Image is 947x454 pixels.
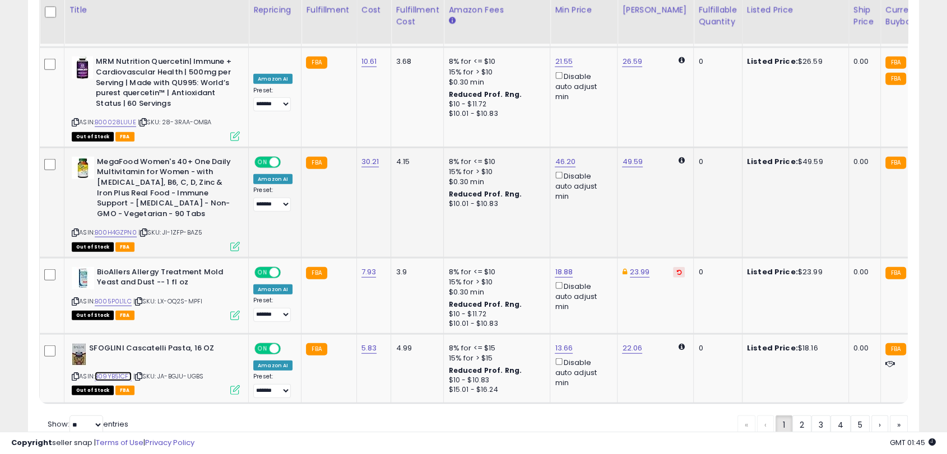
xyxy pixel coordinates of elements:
small: FBA [306,267,327,279]
div: Fulfillment Cost [396,4,439,28]
b: MRM Nutrition Quercetin| Immune + Cardiovascular Health | 500mg per Serving | Made with QU995: Wo... [96,57,232,111]
a: 23.99 [630,266,650,278]
span: All listings that are currently out of stock and unavailable for purchase on Amazon [72,386,114,395]
b: Listed Price: [747,156,798,167]
b: Listed Price: [747,343,798,353]
div: $10.01 - $10.83 [448,199,541,209]
img: 417pauALWIL._SL40_.jpg [72,157,94,179]
div: Amazon AI [253,284,293,294]
div: $49.59 [747,157,840,167]
a: 13.66 [555,343,573,354]
small: FBA [885,343,906,355]
span: OFF [279,268,297,278]
div: 8% for <= $10 [448,157,541,167]
div: Preset: [253,87,293,112]
div: 3.9 [396,267,435,277]
small: FBA [885,73,906,85]
span: FBA [115,132,134,142]
b: Reduced Prof. Rng. [448,299,522,309]
b: SFOGLINI Cascatelli Pasta, 16 OZ [89,343,225,357]
a: 22.06 [622,343,642,354]
div: Amazon AI [253,74,293,84]
div: 8% for <= $15 [448,343,541,353]
a: 10.61 [361,56,377,67]
div: $26.59 [747,57,840,67]
div: $15.01 - $16.24 [448,385,541,395]
a: 26.59 [622,56,642,67]
a: 4 [830,415,851,434]
div: 15% for > $15 [448,353,541,363]
small: FBA [885,157,906,169]
b: Reduced Prof. Rng. [448,366,522,375]
small: FBA [306,57,327,69]
div: $0.30 min [448,177,541,187]
a: B09YB51CFT [95,372,132,381]
b: Reduced Prof. Rng. [448,90,522,99]
small: FBA [885,57,906,69]
b: Reduced Prof. Rng. [448,189,522,199]
small: FBA [885,267,906,279]
span: » [897,419,900,430]
a: 21.55 [555,56,573,67]
div: 15% for > $10 [448,277,541,287]
div: 0.00 [853,157,872,167]
div: Disable auto adjust min [555,356,609,389]
span: 2025-08-18 01:45 GMT [890,437,936,448]
div: $23.99 [747,267,840,277]
a: 30.21 [361,156,379,167]
div: 3.68 [396,57,435,67]
div: ASIN: [72,267,240,319]
span: | SKU: LX-OQ2S-MPFI [133,297,202,306]
div: seller snap | | [11,438,194,448]
div: ASIN: [72,343,240,394]
div: Preset: [253,186,293,212]
span: › [879,419,881,430]
div: ASIN: [72,157,240,250]
span: | SKU: JA-BGJU-UGBS [133,372,203,381]
div: Disable auto adjust min [555,280,609,312]
div: 0.00 [853,343,872,353]
div: $10.01 - $10.83 [448,109,541,119]
div: $10 - $11.72 [448,100,541,109]
a: 7.93 [361,266,377,278]
span: | SKU: 28-3RAA-OMBA [138,118,211,127]
div: Amazon Fees [448,4,545,16]
small: FBA [306,343,327,355]
div: 8% for <= $10 [448,267,541,277]
div: $18.16 [747,343,840,353]
a: 18.88 [555,266,573,278]
b: Listed Price: [747,56,798,67]
div: 0 [698,57,733,67]
a: 5.83 [361,343,377,354]
span: FBA [115,242,134,252]
div: 15% for > $10 [448,167,541,177]
span: All listings that are currently out of stock and unavailable for purchase on Amazon [72,311,114,320]
div: 8% for <= $10 [448,57,541,67]
div: Preset: [253,297,293,322]
a: B00H4GZPN0 [95,228,137,237]
div: 0.00 [853,267,872,277]
img: 41LnO52tmYL._SL40_.jpg [72,267,94,289]
span: | SKU: JI-1ZFP-BAZ5 [138,228,202,237]
img: 41vDr4bXFcL._SL40_.jpg [72,343,86,366]
div: Disable auto adjust min [555,170,609,202]
b: Listed Price: [747,266,798,277]
div: 4.99 [396,343,435,353]
span: OFF [279,344,297,353]
div: Cost [361,4,387,16]
b: MegaFood Women's 40+ One Daily Multivitamin for Women - with [MEDICAL_DATA], B6, C, D, Zinc & Iro... [97,157,233,222]
span: FBA [115,311,134,320]
div: 0 [698,267,733,277]
div: $0.30 min [448,77,541,87]
div: Title [69,4,244,16]
div: Fulfillable Quantity [698,4,737,28]
small: Amazon Fees. [448,16,455,26]
strong: Copyright [11,437,52,448]
div: 0.00 [853,57,872,67]
div: Current Buybox Price [885,4,943,28]
b: BioAllers Allergy Treatment Mold Yeast and Dust -- 1 fl oz [97,267,233,291]
div: ASIN: [72,57,240,139]
div: Repricing [253,4,296,16]
span: ON [256,268,270,278]
div: $0.30 min [448,287,541,297]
